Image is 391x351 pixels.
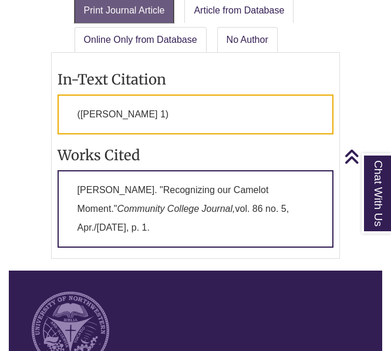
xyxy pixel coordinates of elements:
[75,27,207,53] a: Online Only from Database
[58,170,334,248] p: [PERSON_NAME]. "Recognizing our Camelot Moment." vol. 86 no. 5, Apr./[DATE], p. 1.
[117,204,235,214] em: Community College Journal,
[217,27,278,53] a: No Author
[58,146,334,164] h3: Works Cited
[58,70,334,89] h3: In-Text Citation
[58,95,334,134] p: ([PERSON_NAME] 1)
[344,148,388,164] a: Back to Top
